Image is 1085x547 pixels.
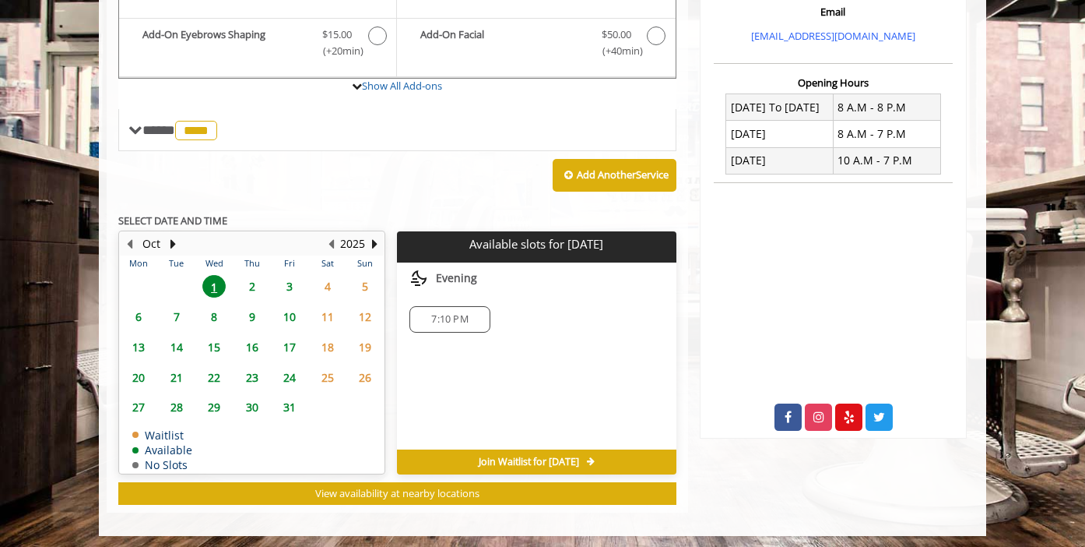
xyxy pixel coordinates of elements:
td: 8 A.M - 8 P.M [833,94,940,121]
span: Join Waitlist for [DATE] [479,456,579,468]
span: 29 [202,396,226,418]
span: 24 [278,366,301,389]
span: 27 [127,396,150,418]
td: Select day20 [120,362,157,393]
td: Available [132,444,192,456]
td: Select day21 [157,362,195,393]
td: [DATE] [726,121,834,147]
td: Select day7 [157,302,195,332]
span: 7 [165,305,188,328]
span: 31 [278,396,301,418]
td: Select day30 [233,392,270,422]
p: Available slots for [DATE] [403,238,669,251]
span: (+20min ) [314,43,360,59]
span: 4 [316,275,339,298]
button: 2025 [340,235,365,252]
th: Mon [120,256,157,271]
span: 20 [127,366,150,389]
span: 7:10 PM [431,313,468,326]
b: Add-On Facial [420,26,585,59]
span: $50.00 [602,26,631,43]
span: 21 [165,366,188,389]
span: 30 [241,396,264,418]
td: 10 A.M - 7 P.M [833,147,940,174]
span: 19 [353,336,377,358]
td: Select day26 [346,362,384,393]
td: [DATE] To [DATE] [726,94,834,121]
td: Select day17 [271,332,308,362]
td: Select day13 [120,332,157,362]
td: Select day28 [157,392,195,422]
td: Select day23 [233,362,270,393]
span: (+40min ) [593,43,639,59]
th: Tue [157,256,195,271]
td: Select day14 [157,332,195,362]
span: 13 [127,336,150,358]
td: Select day3 [271,271,308,302]
td: Select day10 [271,302,308,332]
th: Wed [195,256,233,271]
td: Select day4 [308,271,346,302]
td: Select day31 [271,392,308,422]
td: Select day18 [308,332,346,362]
label: Add-On Eyebrows Shaping [127,26,388,63]
span: $15.00 [322,26,352,43]
h3: Email [718,6,949,17]
span: 6 [127,305,150,328]
button: Oct [142,235,160,252]
span: 10 [278,305,301,328]
td: Select day12 [346,302,384,332]
td: No Slots [132,459,192,471]
button: Previous Year [325,235,337,252]
td: Waitlist [132,429,192,441]
td: Select day16 [233,332,270,362]
b: SELECT DATE AND TIME [118,214,227,228]
span: 17 [278,336,301,358]
td: Select day2 [233,271,270,302]
button: Add AnotherService [553,159,676,192]
td: [DATE] [726,147,834,174]
span: 3 [278,275,301,298]
span: View availability at nearby locations [315,486,479,500]
span: Evening [436,272,477,284]
div: 7:10 PM [409,306,490,333]
td: Select day1 [195,271,233,302]
td: Select day27 [120,392,157,422]
th: Sun [346,256,384,271]
span: 26 [353,366,377,389]
td: Select day5 [346,271,384,302]
button: View availability at nearby locations [118,482,676,505]
td: Select day6 [120,302,157,332]
a: Show All Add-ons [362,79,442,93]
span: 14 [165,336,188,358]
td: Select day9 [233,302,270,332]
span: 2 [241,275,264,298]
span: 11 [316,305,339,328]
img: evening slots [409,269,428,288]
span: 23 [241,366,264,389]
span: 22 [202,366,226,389]
span: 9 [241,305,264,328]
span: 12 [353,305,377,328]
td: 8 A.M - 7 P.M [833,121,940,147]
span: 18 [316,336,339,358]
a: [EMAIL_ADDRESS][DOMAIN_NAME] [751,29,915,43]
span: 8 [202,305,226,328]
td: Select day24 [271,362,308,393]
h3: Opening Hours [714,77,953,88]
td: Select day29 [195,392,233,422]
td: Select day15 [195,332,233,362]
button: Next Year [368,235,381,252]
th: Sat [308,256,346,271]
span: 5 [353,275,377,298]
button: Next Month [167,235,179,252]
span: 28 [165,396,188,418]
td: Select day19 [346,332,384,362]
td: Select day22 [195,362,233,393]
th: Thu [233,256,270,271]
b: Add-On Eyebrows Shaping [142,26,307,59]
td: Select day8 [195,302,233,332]
span: 1 [202,275,226,298]
button: Previous Month [123,235,135,252]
